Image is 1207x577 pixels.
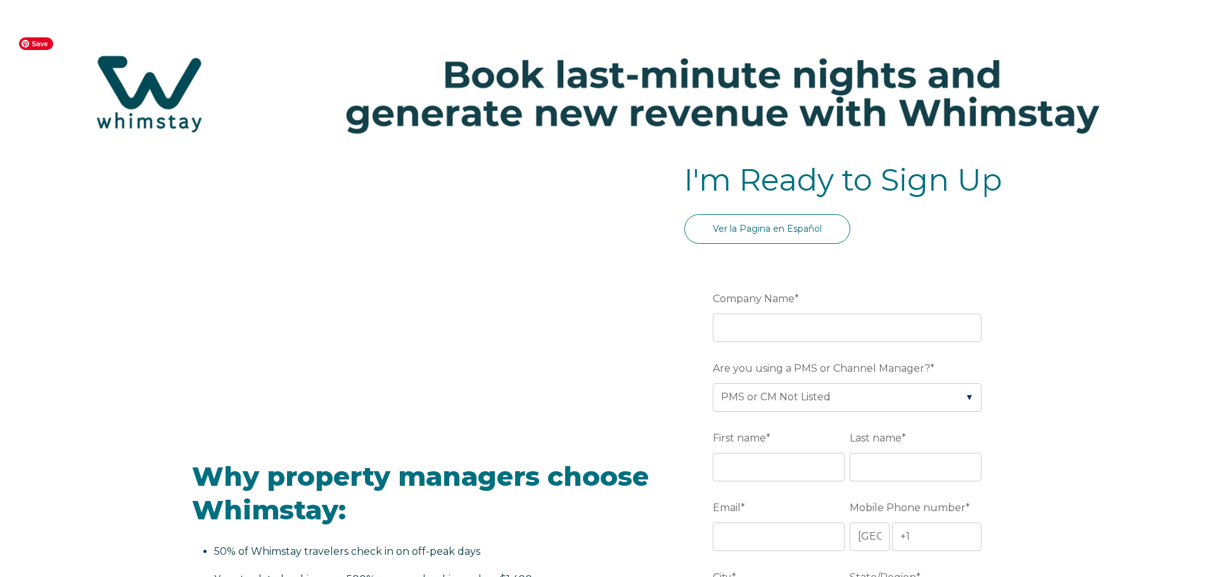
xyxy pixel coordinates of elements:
[192,460,649,526] span: Why property managers choose Whimstay:
[214,545,480,557] span: 50% of Whimstay travelers check in on off-peak days
[713,428,766,448] span: First name
[192,161,663,442] iframe: undefined
[713,358,930,378] span: Are you using a PMS or Channel Manager?
[13,31,1194,156] img: Hubspot header for SSOB (4)
[850,498,966,517] span: Mobile Phone number
[713,498,741,517] span: Email
[713,289,795,308] span: Company Name
[684,214,850,244] a: Ver la Pagina en Español
[19,37,53,50] span: Save
[684,162,1002,198] span: I'm Ready to Sign Up
[850,428,902,448] span: Last name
